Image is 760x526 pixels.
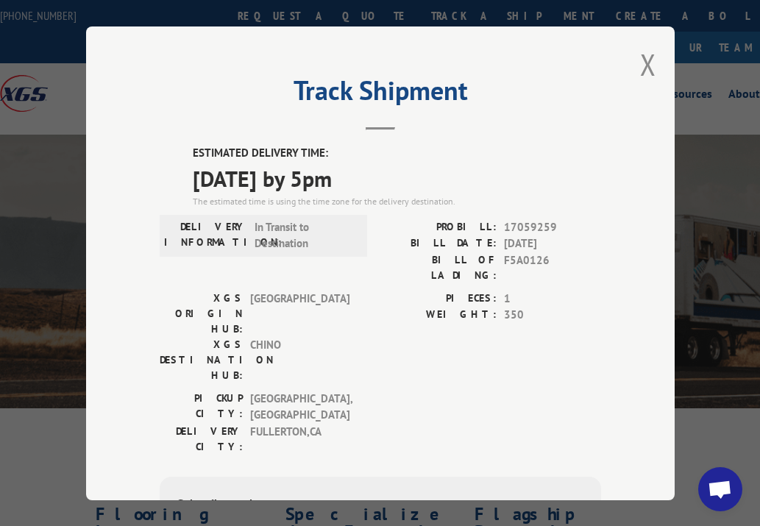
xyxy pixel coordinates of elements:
[504,290,601,307] span: 1
[504,235,601,252] span: [DATE]
[380,218,497,235] label: PROBILL:
[698,467,742,511] div: Open chat
[160,290,243,336] label: XGS ORIGIN HUB:
[504,307,601,324] span: 350
[160,80,601,108] h2: Track Shipment
[250,336,349,383] span: CHINO
[164,218,247,252] label: DELIVERY INFORMATION:
[160,390,243,423] label: PICKUP CITY:
[160,423,243,454] label: DELIVERY CITY:
[250,390,349,423] span: [GEOGRAPHIC_DATA] , [GEOGRAPHIC_DATA]
[160,336,243,383] label: XGS DESTINATION HUB:
[380,235,497,252] label: BILL DATE:
[193,145,601,162] label: ESTIMATED DELIVERY TIME:
[504,252,601,282] span: F5A0126
[380,290,497,307] label: PIECES:
[193,194,601,207] div: The estimated time is using the time zone for the delivery destination.
[255,218,354,252] span: In Transit to Destination
[640,45,656,84] button: Close modal
[504,218,601,235] span: 17059259
[250,423,349,454] span: FULLERTON , CA
[177,494,583,515] div: Subscribe to alerts
[380,307,497,324] label: WEIGHT:
[193,161,601,194] span: [DATE] by 5pm
[380,252,497,282] label: BILL OF LADING:
[250,290,349,336] span: [GEOGRAPHIC_DATA]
